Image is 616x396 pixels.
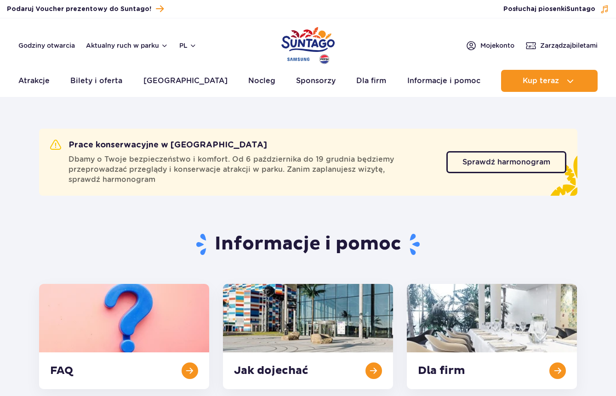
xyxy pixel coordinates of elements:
a: Nocleg [248,70,275,92]
button: Posłuchaj piosenkiSuntago [503,5,609,14]
h1: Informacje i pomoc [39,232,577,256]
span: Sprawdź harmonogram [462,158,550,166]
span: Moje konto [480,41,514,50]
a: Zarządzajbiletami [525,40,598,51]
a: Mojekonto [466,40,514,51]
a: Park of Poland [281,23,335,65]
a: Godziny otwarcia [18,41,75,50]
a: Informacje i pomoc [407,70,480,92]
span: Posłuchaj piosenki [503,5,595,14]
span: Suntago [566,6,595,12]
a: Bilety i oferta [70,70,122,92]
button: Aktualny ruch w parku [86,42,168,49]
button: Kup teraz [501,70,598,92]
span: Podaruj Voucher prezentowy do Suntago! [7,5,151,14]
a: Dla firm [356,70,386,92]
a: Sprawdź harmonogram [446,151,566,173]
h2: Prace konserwacyjne w [GEOGRAPHIC_DATA] [50,140,267,151]
a: Sponsorzy [296,70,336,92]
a: Podaruj Voucher prezentowy do Suntago! [7,3,164,15]
span: Kup teraz [523,77,559,85]
a: [GEOGRAPHIC_DATA] [143,70,228,92]
span: Zarządzaj biletami [540,41,598,50]
button: pl [179,41,197,50]
a: Atrakcje [18,70,50,92]
span: Dbamy o Twoje bezpieczeństwo i komfort. Od 6 października do 19 grudnia będziemy przeprowadzać pr... [68,154,435,185]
